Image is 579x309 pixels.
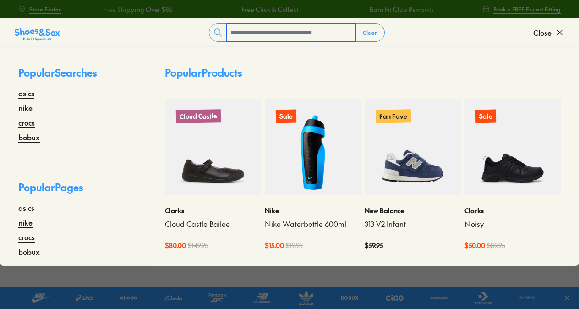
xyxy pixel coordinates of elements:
span: $ 15.00 [265,241,284,250]
p: Sale [276,110,296,123]
p: Cloud Castle [176,109,221,123]
a: Cloud Castle [165,99,261,195]
a: nike [18,102,33,113]
span: Store Finder [29,5,61,13]
a: Free Click & Collect [225,5,282,14]
a: Cloud Castle Bailee [165,219,261,229]
a: asics [18,88,34,99]
p: Fan Fave [376,110,411,123]
a: nike [18,217,33,228]
a: Nike Waterbottle 600ml [265,219,361,229]
p: Popular Searches [18,65,128,88]
a: Free Shipping Over $85 [87,5,157,14]
span: $ 89.95 [487,241,505,250]
button: Close [533,22,564,43]
span: $ 80.00 [165,241,186,250]
a: Sale [265,99,361,195]
button: Clear [355,24,384,41]
a: Shoes &amp; Sox [15,25,60,40]
span: $ 19.95 [286,241,303,250]
a: Earn Fit Club Rewards [354,5,418,14]
a: bobux [18,246,40,257]
a: bobux [18,132,40,143]
span: $ 59.95 [365,241,383,250]
a: crocs [18,117,35,128]
img: SNS_Logo_Responsive.svg [15,27,60,42]
a: Book a FREE Expert Fitting [482,1,561,17]
p: Sale [475,110,496,123]
a: 313 V2 Infant [365,219,461,229]
a: Fan Fave [365,99,461,195]
a: Store Finder [18,1,61,17]
p: Popular Pages [18,180,128,202]
p: Clarks [165,206,261,215]
a: asics [18,202,34,213]
a: Sale [464,99,561,195]
span: $ 149.95 [188,241,208,250]
p: New Balance [365,206,461,215]
p: Clarks [464,206,561,215]
a: crocs [18,232,35,243]
p: Popular Products [165,65,242,80]
span: $ 50.00 [464,241,485,250]
span: Book a FREE Expert Fitting [493,5,561,13]
a: Noisy [464,219,561,229]
span: Close [533,27,552,38]
p: Nike [265,206,361,215]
